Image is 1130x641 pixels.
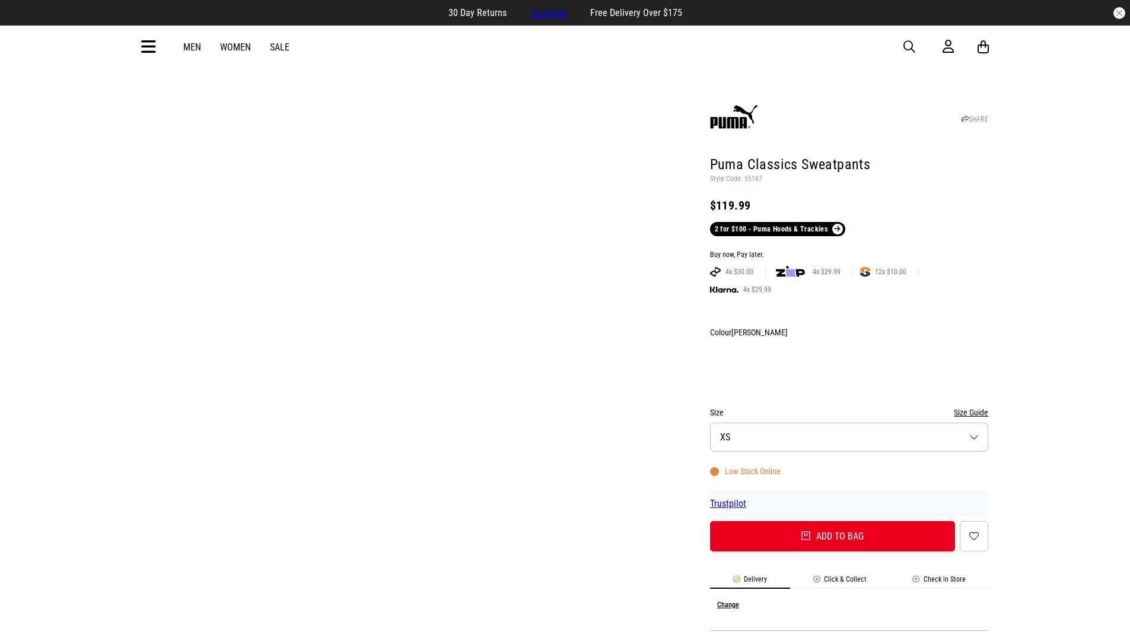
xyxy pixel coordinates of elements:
[710,498,746,509] a: Trustpilot
[710,156,989,174] h1: Puma Classics Sweatpants
[962,115,988,123] a: SHARE
[710,287,739,293] img: KLARNA
[183,42,201,53] a: Men
[270,42,289,53] a: Sale
[720,431,730,443] span: XS
[721,267,758,277] span: 4x $30.00
[739,285,776,294] span: 4x $29.99
[717,601,739,609] button: Change
[710,250,989,260] div: Buy now, Pay later.
[448,7,507,18] span: 30 Day Returns
[142,84,414,357] img: Puma Classics Sweatpants in Black
[590,7,682,18] span: Free Delivery Over $175
[890,575,989,589] li: Check in Store
[860,267,870,277] img: SPLITPAY
[710,325,989,339] div: Colour
[220,42,251,53] a: Women
[710,521,956,551] button: Add to bag
[808,267,845,277] span: 4x $29.99
[710,405,989,420] div: Size
[710,267,721,277] img: AFTERPAY
[530,7,566,18] a: Trustpilot
[790,575,890,589] li: Click & Collect
[142,363,414,635] img: Puma Classics Sweatpants in Black
[731,328,788,337] span: [PERSON_NAME]
[527,38,606,56] img: Redrat logo
[870,267,911,277] span: 12x $10.00
[776,266,805,278] img: zip
[710,467,781,476] div: Low Stock Online
[420,363,692,635] img: Puma Classics Sweatpants in Black
[710,198,989,212] div: $119.99
[710,575,790,589] li: Delivery
[710,222,845,236] a: 2 for $100 - Puma Hoods & Trackies
[420,84,692,357] img: Puma Classics Sweatpants in Black
[712,344,741,385] img: Puma Black
[710,174,989,184] p: Style Code: 55187
[954,405,988,420] button: Size Guide
[710,423,989,452] button: XS
[710,94,757,142] img: Puma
